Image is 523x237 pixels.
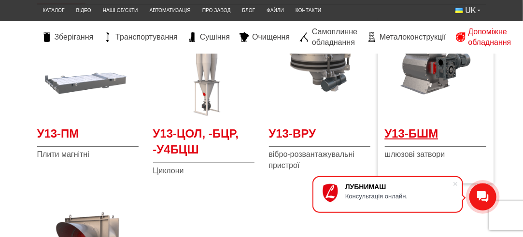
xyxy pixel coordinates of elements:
span: Очищення [252,32,290,42]
span: вібро-розвантажувальні пристрої [269,149,370,171]
a: У13-БШМ [385,125,486,147]
img: Українська [455,8,463,13]
span: Плити магнітні [37,149,139,160]
div: ЛУБНИМАШ [345,183,452,191]
a: Допоміжне обладнання [451,27,516,48]
span: Самоплинне обладнання [312,27,357,48]
a: Транспортування [98,32,183,42]
a: Каталог [37,2,71,18]
span: шлюзові затвори [385,149,486,160]
span: Циклони [153,166,254,176]
a: Металоконструкції [362,32,451,42]
span: UK [466,5,476,16]
div: Консультація онлайн. [345,193,452,200]
a: Зберігання [37,32,99,42]
a: У13-ВРУ [269,125,370,147]
a: Сушіння [183,32,235,42]
a: Контакти [290,2,327,18]
a: У13-ЦОЛ, -БЦР, -У4БЦШ [153,125,254,163]
span: Транспортування [115,32,178,42]
span: Зберігання [55,32,94,42]
button: UK [450,2,486,19]
a: Блог [237,2,261,18]
a: Автоматизація [144,2,197,18]
span: Допоміжне обладнання [468,27,511,48]
span: Металоконструкції [380,32,446,42]
a: Очищення [235,32,295,42]
img: шлюзовий затвор [385,19,486,121]
a: Наші об’єкти [97,2,144,18]
a: Файли [261,2,290,18]
a: Про завод [197,2,237,18]
a: Самоплинне обладнання [295,27,362,48]
a: У13-ПМ [37,125,139,147]
a: Відео [70,2,97,18]
span: Сушіння [200,32,230,42]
